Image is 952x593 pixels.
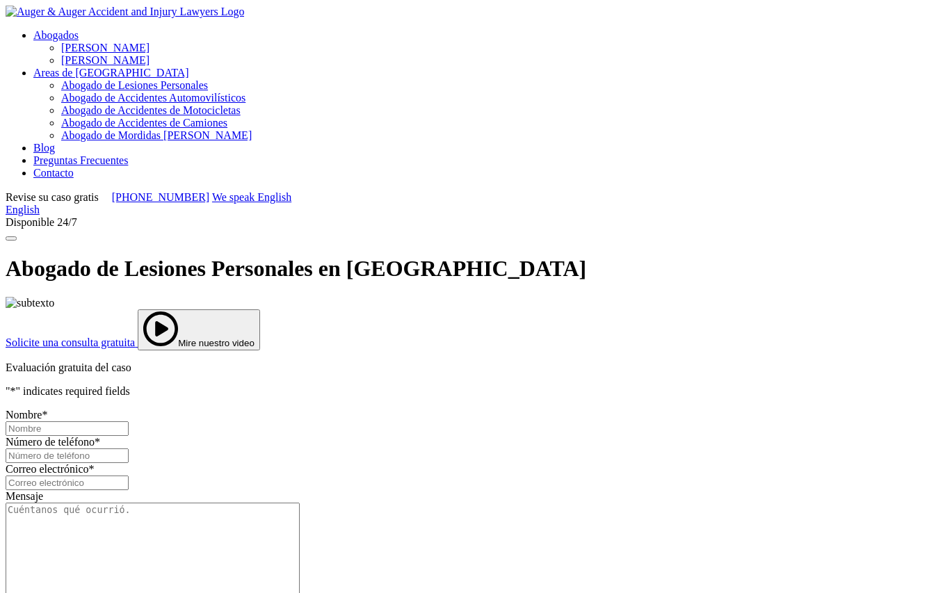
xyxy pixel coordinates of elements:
[61,92,245,104] a: Abogado de Accidentes Automovilísticos
[61,129,252,141] a: Abogado de Mordidas [PERSON_NAME]
[6,421,129,436] input: Nombre
[61,42,150,54] a: [PERSON_NAME]
[212,191,291,203] a: We speak English
[6,490,43,502] label: Mensaje
[6,436,100,448] label: Número de teléfono
[6,236,17,241] button: Menu
[6,362,946,374] p: Evaluación gratuita del caso
[33,142,55,154] a: Blog
[6,204,40,216] a: English
[6,6,244,18] img: Auger & Auger Accident and Injury Lawyers Logo
[6,448,129,463] input: Número de teléfono
[61,79,208,91] a: Abogado de Lesiones Personales
[6,463,95,475] label: Correo electrónico
[33,154,128,166] a: Preguntas Frecuentes
[61,117,227,129] a: Abogado de Accidentes de Camiones
[6,409,47,421] label: Nombre
[138,309,260,350] button: Mire nuestro video
[6,336,135,348] span: Solicite una consulta gratuita
[6,216,77,228] span: Disponible 24/7
[61,104,241,116] a: Abogado de Accidentes de Motocicletas
[6,191,99,203] span: Revise su caso gratis
[6,385,946,398] p: " " indicates required fields
[6,297,54,309] img: subtexto
[6,336,138,348] a: Solicite una consulta gratuita
[33,167,74,179] a: Contacto
[33,29,79,41] a: Abogados
[6,476,129,490] input: Correo electrónico
[61,54,150,66] a: [PERSON_NAME]
[33,67,189,79] a: Areas de [GEOGRAPHIC_DATA]
[102,191,209,203] a: [PHONE_NUMBER]
[6,6,244,17] a: Auger & Auger Accident and Injury Lawyers Logo
[6,256,946,282] h1: Abogado de Lesiones Personales en [GEOGRAPHIC_DATA]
